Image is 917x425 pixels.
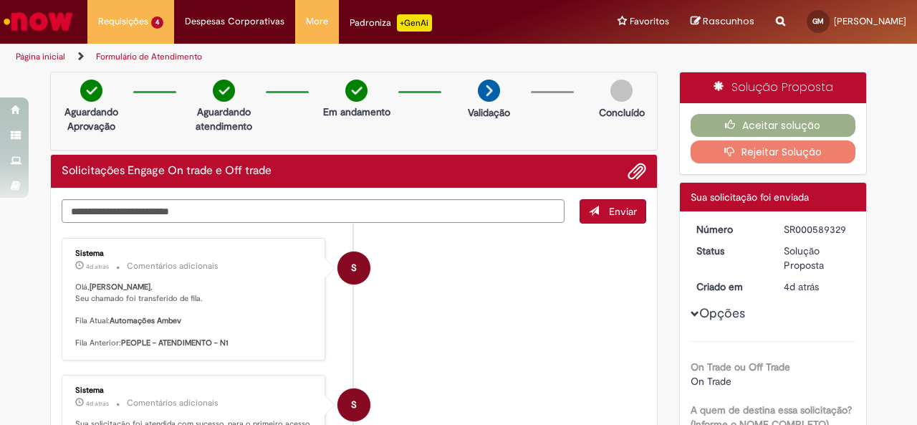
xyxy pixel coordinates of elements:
[397,14,432,32] p: +GenAi
[127,260,219,272] small: Comentários adicionais
[96,51,202,62] a: Formulário de Atendimento
[75,249,314,258] div: Sistema
[784,280,819,293] time: 26/09/2025 14:39:39
[75,282,314,349] p: Olá, , Seu chamado foi transferido de fila. Fila Atual: Fila Anterior:
[306,14,328,29] span: More
[691,15,754,29] a: Rascunhos
[784,222,850,237] div: SR000589329
[86,399,109,408] span: 4d atrás
[691,375,731,388] span: On Trade
[599,105,645,120] p: Concluído
[686,222,774,237] dt: Número
[691,140,856,163] button: Rejeitar Solução
[691,114,856,137] button: Aceitar solução
[11,44,600,70] ul: Trilhas de página
[680,72,867,103] div: Solução Proposta
[62,199,565,223] textarea: Digite sua mensagem aqui...
[185,14,284,29] span: Despesas Corporativas
[1,7,75,36] img: ServiceNow
[609,205,637,218] span: Enviar
[478,80,500,102] img: arrow-next.png
[57,105,126,133] p: Aguardando Aprovação
[468,105,510,120] p: Validação
[90,282,150,292] b: [PERSON_NAME]
[630,14,669,29] span: Favoritos
[75,386,314,395] div: Sistema
[686,244,774,258] dt: Status
[703,14,754,28] span: Rascunhos
[784,280,850,294] div: 26/09/2025 14:39:39
[337,388,370,421] div: System
[784,244,850,272] div: Solução Proposta
[16,51,65,62] a: Página inicial
[351,388,357,422] span: S
[189,105,259,133] p: Aguardando atendimento
[345,80,368,102] img: check-circle-green.png
[121,338,229,348] b: PEOPLE - ATENDIMENTO - N1
[80,80,102,102] img: check-circle-green.png
[98,14,148,29] span: Requisições
[610,80,633,102] img: img-circle-grey.png
[351,251,357,285] span: S
[86,262,109,271] span: 4d atrás
[350,14,432,32] div: Padroniza
[62,165,272,178] h2: Solicitações Engage On trade e Off trade Histórico de tíquete
[127,397,219,409] small: Comentários adicionais
[86,262,109,271] time: 26/09/2025 14:40:21
[337,252,370,285] div: System
[691,360,790,373] b: On Trade ou Off Trade
[691,191,809,204] span: Sua solicitação foi enviada
[628,162,646,181] button: Adicionar anexos
[86,399,109,408] time: 26/09/2025 14:40:15
[151,16,163,29] span: 4
[110,315,181,326] b: Automações Ambev
[213,80,235,102] img: check-circle-green.png
[580,199,646,224] button: Enviar
[323,105,390,119] p: Em andamento
[834,15,906,27] span: [PERSON_NAME]
[812,16,824,26] span: GM
[784,280,819,293] span: 4d atrás
[686,280,774,294] dt: Criado em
